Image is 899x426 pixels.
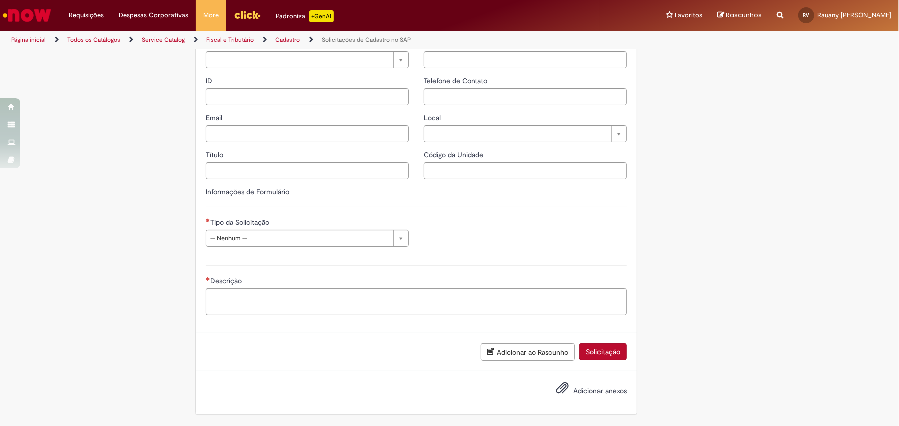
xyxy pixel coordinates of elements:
[424,88,627,105] input: Telefone de Contato
[817,11,891,19] span: Rauany [PERSON_NAME]
[206,218,210,222] span: Necessários
[206,277,210,281] span: Necessários
[206,162,409,179] input: Título
[424,51,627,68] input: Departamento
[726,10,762,20] span: Rascunhos
[206,51,409,68] a: Limpar campo Favorecido
[203,10,219,20] span: More
[206,150,225,159] span: Título
[1,5,53,25] img: ServiceNow
[67,36,120,44] a: Todos os Catálogos
[210,218,271,227] span: Tipo da Solicitação
[69,10,104,20] span: Requisições
[424,125,627,142] a: Limpar campo Local
[119,10,188,20] span: Despesas Corporativas
[8,31,592,49] ul: Trilhas de página
[206,76,214,85] span: ID
[210,276,244,285] span: Descrição
[424,162,627,179] input: Código da Unidade
[481,343,575,361] button: Adicionar ao Rascunho
[424,150,485,159] span: Código da Unidade
[717,11,762,20] a: Rascunhos
[573,386,627,395] span: Adicionar anexos
[579,343,627,360] button: Solicitação
[424,113,443,122] span: Local
[803,12,810,18] span: RV
[210,230,388,246] span: -- Nenhum --
[424,76,489,85] span: Telefone de Contato
[276,10,334,22] div: Padroniza
[206,113,224,122] span: Email
[553,379,571,402] button: Adicionar anexos
[309,10,334,22] p: +GenAi
[206,288,627,315] textarea: Descrição
[206,36,254,44] a: Fiscal e Tributário
[206,125,409,142] input: Email
[275,36,300,44] a: Cadastro
[11,36,46,44] a: Página inicial
[675,10,702,20] span: Favoritos
[206,88,409,105] input: ID
[206,187,289,196] label: Informações de Formulário
[234,7,261,22] img: click_logo_yellow_360x200.png
[322,36,411,44] a: Solicitações de Cadastro no SAP
[142,36,185,44] a: Service Catalog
